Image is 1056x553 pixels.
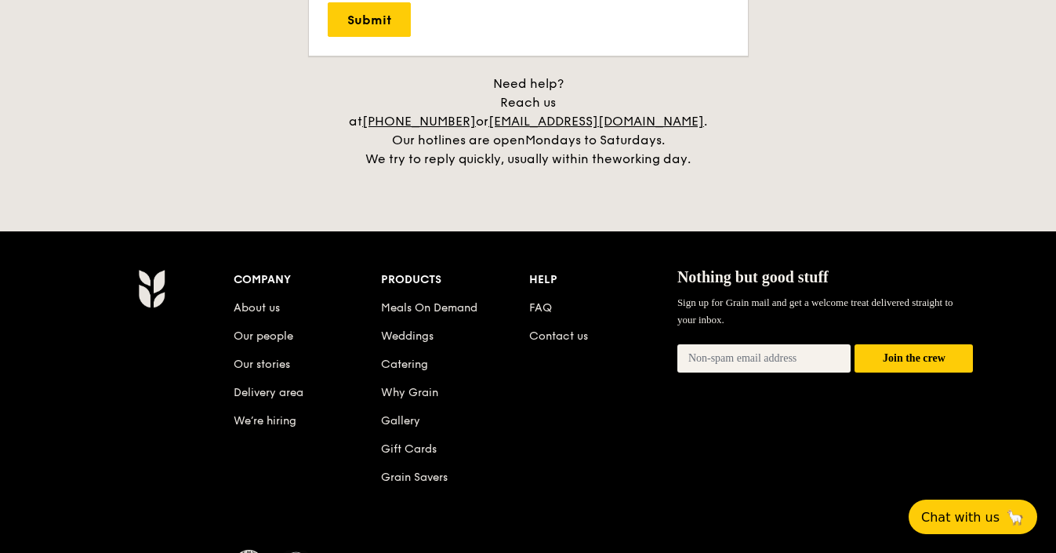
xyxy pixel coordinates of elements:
[381,471,448,484] a: Grain Savers
[234,301,280,315] a: About us
[234,358,290,371] a: Our stories
[529,269,677,291] div: Help
[381,269,529,291] div: Products
[855,344,973,373] button: Join the crew
[921,510,1000,525] span: Chat with us
[525,133,665,147] span: Mondays to Saturdays.
[234,269,382,291] div: Company
[381,358,428,371] a: Catering
[381,301,477,315] a: Meals On Demand
[677,344,851,373] input: Non-spam email address
[381,414,420,427] a: Gallery
[1006,508,1025,526] span: 🦙
[909,500,1037,534] button: Chat with us🦙
[328,2,411,37] input: Submit
[234,414,296,427] a: We’re hiring
[332,75,724,169] div: Need help? Reach us at or . Our hotlines are open We try to reply quickly, usually within the
[362,114,476,129] a: [PHONE_NUMBER]
[612,151,691,166] span: working day.
[488,114,704,129] a: [EMAIL_ADDRESS][DOMAIN_NAME]
[677,268,829,286] span: Nothing but good stuff
[138,269,165,308] img: AYc88T3wAAAABJRU5ErkJggg==
[529,301,552,315] a: FAQ
[381,442,437,456] a: Gift Cards
[677,297,953,326] span: Sign up for Grain mail and get a welcome treat delivered straight to your inbox.
[381,329,434,343] a: Weddings
[381,386,438,399] a: Why Grain
[529,329,588,343] a: Contact us
[234,386,303,399] a: Delivery area
[234,329,293,343] a: Our people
